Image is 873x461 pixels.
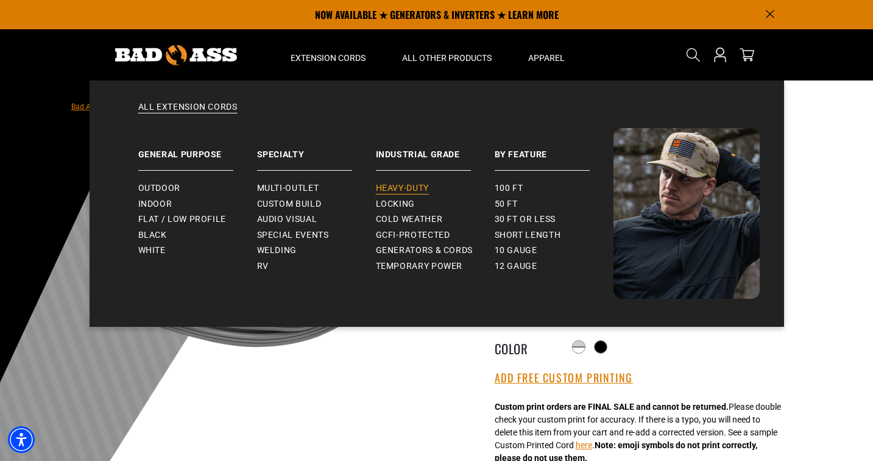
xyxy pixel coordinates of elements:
span: Multi-Outlet [257,183,319,194]
span: All Other Products [402,52,492,63]
a: Heavy-Duty [376,180,495,196]
a: 12 gauge [495,259,613,274]
span: White [138,245,166,256]
a: Indoor [138,196,257,212]
summary: Search [684,45,703,65]
legend: Color [495,339,556,355]
span: RV [257,261,269,272]
a: Black [138,227,257,243]
a: Industrial Grade [376,128,495,171]
summary: Apparel [510,29,583,80]
a: Temporary Power [376,259,495,274]
a: General Purpose [138,128,257,171]
img: Bad Ass Extension Cords [115,45,237,65]
a: White [138,243,257,259]
nav: breadcrumbs [71,99,321,113]
a: cart [737,48,757,62]
span: 12 gauge [495,261,537,272]
span: GCFI-Protected [376,230,450,241]
a: Flat / Low Profile [138,212,257,227]
a: Locking [376,196,495,212]
span: 50 ft [495,199,518,210]
a: Special Events [257,227,376,243]
span: 30 ft or less [495,214,556,225]
a: Generators & Cords [376,243,495,259]
span: Black [138,230,167,241]
summary: All Other Products [384,29,510,80]
a: Outdoor [138,180,257,196]
a: Short Length [495,227,613,243]
a: GCFI-Protected [376,227,495,243]
span: Apparel [528,52,565,63]
span: Extension Cords [291,52,366,63]
img: Bad Ass Extension Cords [613,128,760,299]
span: Welding [257,245,297,256]
a: Welding [257,243,376,259]
span: Temporary Power [376,261,463,272]
a: Audio Visual [257,212,376,227]
a: All Extension Cords [114,101,760,128]
span: Custom Build [257,199,322,210]
span: Heavy-Duty [376,183,429,194]
span: Indoor [138,199,172,210]
a: Cold Weather [376,212,495,227]
button: here [576,439,592,452]
strong: Custom print orders are FINAL SALE and cannot be returned. [495,402,729,412]
a: Multi-Outlet [257,180,376,196]
span: Generators & Cords [376,245,473,256]
a: 50 ft [495,196,613,212]
span: 10 gauge [495,245,537,256]
span: Locking [376,199,415,210]
span: Cold Weather [376,214,443,225]
summary: Extension Cords [272,29,384,80]
span: Flat / Low Profile [138,214,227,225]
span: Outdoor [138,183,180,194]
span: Special Events [257,230,329,241]
a: Specialty [257,128,376,171]
a: By Feature [495,128,613,171]
span: Audio Visual [257,214,317,225]
a: 30 ft or less [495,212,613,227]
a: Open this option [710,29,730,80]
span: 100 ft [495,183,523,194]
a: Bad Ass Extension Cords [71,102,154,111]
button: Add Free Custom Printing [495,371,633,385]
a: Custom Build [257,196,376,212]
a: 100 ft [495,180,613,196]
div: Accessibility Menu [8,426,35,453]
span: Short Length [495,230,561,241]
a: RV [257,259,376,274]
a: 10 gauge [495,243,613,259]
